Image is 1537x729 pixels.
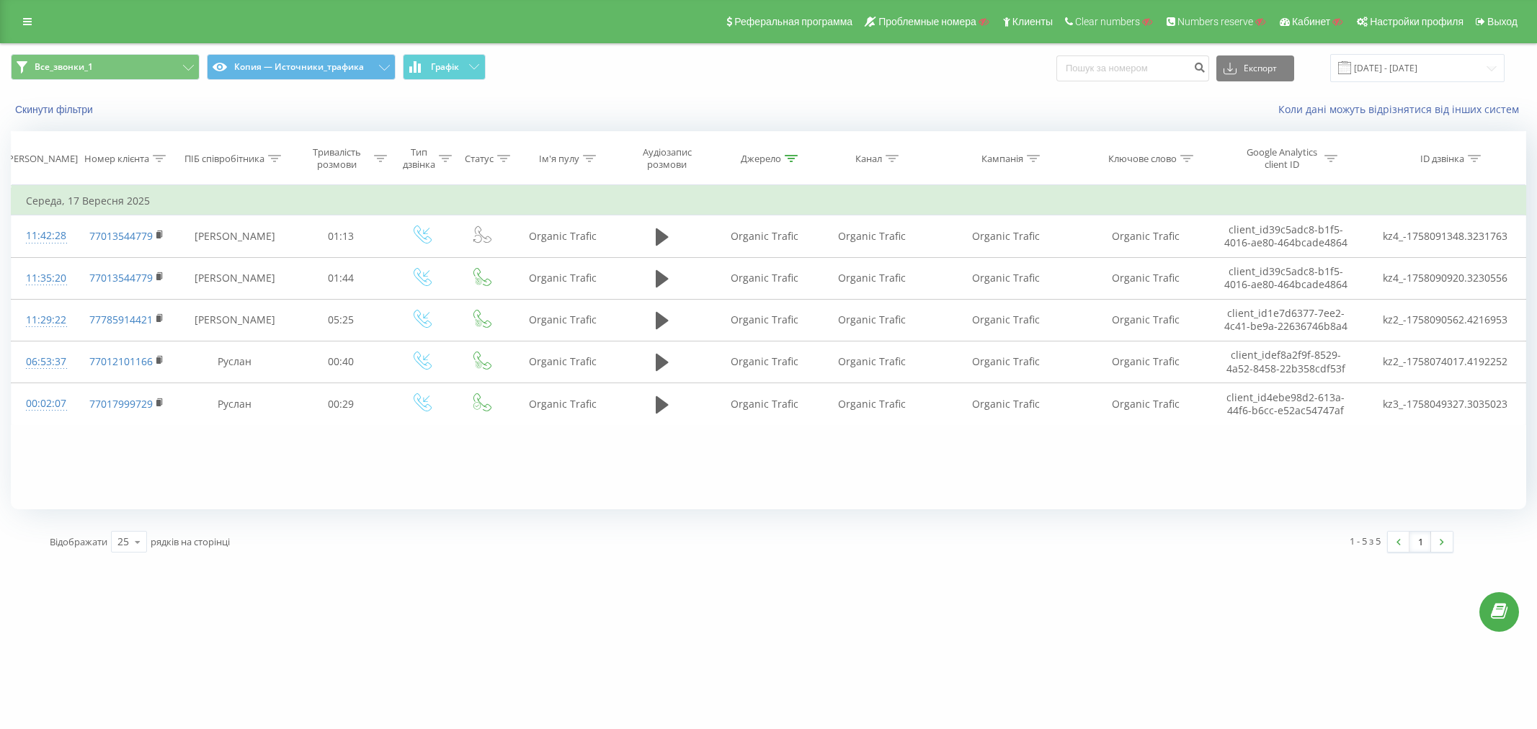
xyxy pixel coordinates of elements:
[89,229,153,243] a: 77013544779
[734,16,852,27] span: Реферальная программа
[11,103,100,116] button: Скинути фільтри
[89,354,153,368] a: 77012101166
[1075,16,1140,27] span: Clear numbers
[12,187,1526,215] td: Середа, 17 Вересня 2025
[207,54,396,80] button: Копия — Источники_трафика
[151,535,230,548] span: рядків на сторінці
[291,257,391,299] td: 01:44
[511,341,615,383] td: Organic Trafic
[926,215,1086,257] td: Organic Trafic
[291,215,391,257] td: 01:13
[628,146,707,171] div: Аудіозапис розмови
[926,383,1086,425] td: Organic Trafic
[539,153,579,165] div: Ім'я пулу
[291,383,391,425] td: 00:29
[926,341,1086,383] td: Organic Trafic
[84,153,149,165] div: Номер клієнта
[1409,532,1431,552] a: 1
[926,257,1086,299] td: Organic Trafic
[710,257,819,299] td: Organic Trafic
[926,299,1086,341] td: Organic Trafic
[1420,153,1464,165] div: ID дзвінка
[1206,215,1366,257] td: client_id 39c5adc8-b1f5-4016-ae80-464bcade4864
[1366,341,1525,383] td: kz2_-1758074017.4192252
[1370,16,1464,27] span: Настройки профиля
[1366,257,1525,299] td: kz4_-1758090920.3230556
[89,271,153,285] a: 77013544779
[291,341,391,383] td: 00:40
[855,153,882,165] div: Канал
[710,299,819,341] td: Organic Trafic
[741,153,781,165] div: Джерело
[1206,299,1366,341] td: client_id 1e7d6377-7ee2-4c41-be9a-22636746b8a4
[1366,299,1525,341] td: kz2_-1758090562.4216953
[179,257,290,299] td: [PERSON_NAME]
[511,257,615,299] td: Organic Trafic
[1206,383,1366,425] td: client_id 4ebe98d2-613a-44f6-b6cc-e52ac54747af
[291,299,391,341] td: 05:25
[1086,341,1206,383] td: Organic Trafic
[403,54,486,80] button: Графік
[511,215,615,257] td: Organic Trafic
[184,153,264,165] div: ПІБ співробітника
[818,257,926,299] td: Organic Trafic
[818,383,926,425] td: Organic Trafic
[50,535,107,548] span: Відображати
[1244,146,1321,171] div: Google Analytics client ID
[1292,16,1330,27] span: Кабинет
[1012,16,1053,27] span: Клиенты
[35,61,93,73] span: Все_звонки_1
[403,146,435,171] div: Тип дзвінка
[304,146,371,171] div: Тривалість розмови
[89,313,153,326] a: 77785914421
[1487,16,1518,27] span: Выход
[1366,215,1525,257] td: kz4_-1758091348.3231763
[1056,55,1209,81] input: Пошук за номером
[26,264,61,292] div: 11:35:20
[818,215,926,257] td: Organic Trafic
[431,62,459,72] span: Графік
[1086,215,1206,257] td: Organic Trafic
[1177,16,1253,27] span: Numbers reserve
[179,383,290,425] td: Руслан
[89,397,153,411] a: 77017999729
[26,306,61,334] div: 11:29:22
[1366,383,1525,425] td: kz3_-1758049327.3035023
[511,383,615,425] td: Organic Trafic
[179,215,290,257] td: [PERSON_NAME]
[710,215,819,257] td: Organic Trafic
[1278,102,1526,116] a: Коли дані можуть відрізнятися вiд інших систем
[511,299,615,341] td: Organic Trafic
[5,153,78,165] div: [PERSON_NAME]
[26,222,61,250] div: 11:42:28
[1216,55,1294,81] button: Експорт
[26,348,61,376] div: 06:53:37
[981,153,1023,165] div: Кампанія
[179,341,290,383] td: Руслан
[710,383,819,425] td: Organic Trafic
[1086,257,1206,299] td: Organic Trafic
[1108,153,1177,165] div: Ключове слово
[1086,299,1206,341] td: Organic Trafic
[1206,341,1366,383] td: client_id ef8a2f9f-8529-4a52-8458-22b358cdf53f
[818,299,926,341] td: Organic Trafic
[1086,383,1206,425] td: Organic Trafic
[878,16,976,27] span: Проблемные номера
[179,299,290,341] td: [PERSON_NAME]
[1206,257,1366,299] td: client_id 39c5adc8-b1f5-4016-ae80-464bcade4864
[11,54,200,80] button: Все_звонки_1
[117,535,129,549] div: 25
[818,341,926,383] td: Organic Trafic
[465,153,494,165] div: Статус
[1350,534,1381,548] div: 1 - 5 з 5
[710,341,819,383] td: Organic Trafic
[26,390,61,418] div: 00:02:07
